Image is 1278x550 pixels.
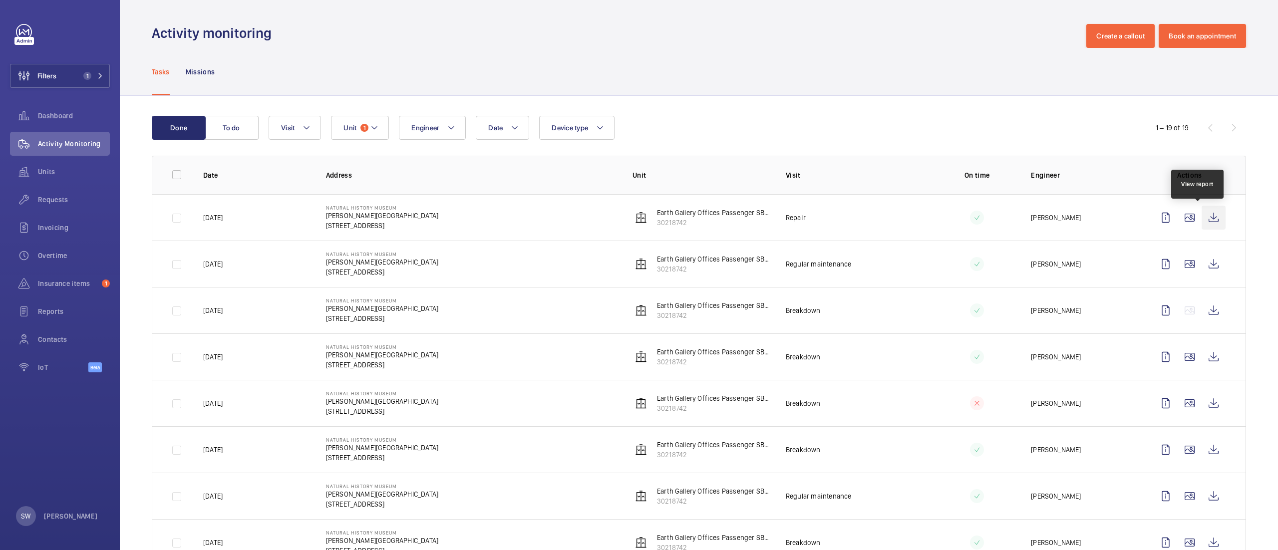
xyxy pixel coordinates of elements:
p: [PERSON_NAME] [44,511,98,521]
span: IoT [38,362,88,372]
p: Earth Gallery Offices Passenger SB/L/52 [657,440,770,450]
p: [STREET_ADDRESS] [326,499,438,509]
button: Engineer [399,116,466,140]
p: SW [21,511,30,521]
div: View report [1181,180,1214,189]
p: [PERSON_NAME][GEOGRAPHIC_DATA] [326,257,438,267]
button: Visit [269,116,321,140]
span: Overtime [38,251,110,261]
span: Date [488,124,503,132]
h1: Activity monitoring [152,24,278,42]
p: Natural History Museum [326,530,438,536]
p: [DATE] [203,445,223,455]
p: 30218742 [657,357,770,367]
p: Address [326,170,617,180]
img: elevator.svg [635,258,647,270]
p: 30218742 [657,403,770,413]
p: Earth Gallery Offices Passenger SB/L/52 [657,254,770,264]
p: Natural History Museum [326,251,438,257]
button: Unit1 [331,116,389,140]
img: elevator.svg [635,537,647,549]
p: Breakdown [786,398,821,408]
span: Reports [38,306,110,316]
p: [PERSON_NAME] [1031,491,1081,501]
p: [PERSON_NAME] [1031,538,1081,548]
span: Requests [38,195,110,205]
p: Natural History Museum [326,437,438,443]
p: Visit [786,170,923,180]
p: [DATE] [203,398,223,408]
button: Done [152,116,206,140]
p: Earth Gallery Offices Passenger SB/L/52 [657,393,770,403]
p: Breakdown [786,305,821,315]
p: Unit [633,170,770,180]
p: [STREET_ADDRESS] [326,406,438,416]
p: [DATE] [203,305,223,315]
p: [PERSON_NAME][GEOGRAPHIC_DATA] [326,211,438,221]
p: [PERSON_NAME][GEOGRAPHIC_DATA] [326,489,438,499]
p: Natural History Museum [326,297,438,303]
p: [PERSON_NAME] [1031,398,1081,408]
span: Units [38,167,110,177]
p: Natural History Museum [326,205,438,211]
span: Device type [552,124,588,132]
img: elevator.svg [635,304,647,316]
span: Engineer [411,124,439,132]
p: Earth Gallery Offices Passenger SB/L/52 [657,300,770,310]
button: Create a callout [1086,24,1155,48]
p: [PERSON_NAME] [1031,305,1081,315]
p: Natural History Museum [326,390,438,396]
p: [PERSON_NAME][GEOGRAPHIC_DATA] [326,350,438,360]
span: Filters [37,71,56,81]
p: Natural History Museum [326,483,438,489]
p: [PERSON_NAME][GEOGRAPHIC_DATA] [326,443,438,453]
p: [PERSON_NAME] [1031,352,1081,362]
p: [STREET_ADDRESS] [326,221,438,231]
span: Insurance items [38,278,98,288]
p: Breakdown [786,445,821,455]
p: Earth Gallery Offices Passenger SB/L/52 [657,347,770,357]
span: Contacts [38,334,110,344]
p: Tasks [152,67,170,77]
p: Breakdown [786,352,821,362]
p: Actions [1154,170,1226,180]
p: Breakdown [786,538,821,548]
span: Beta [88,362,102,372]
p: [DATE] [203,538,223,548]
p: Engineer [1031,170,1138,180]
p: [STREET_ADDRESS] [326,360,438,370]
p: Natural History Museum [326,344,438,350]
p: [DATE] [203,259,223,269]
p: [DATE] [203,213,223,223]
p: On time [939,170,1015,180]
p: [PERSON_NAME][GEOGRAPHIC_DATA] [326,396,438,406]
p: Date [203,170,310,180]
button: To do [205,116,259,140]
p: 30218742 [657,218,770,228]
p: Earth Gallery Offices Passenger SB/L/52 [657,208,770,218]
span: Invoicing [38,223,110,233]
img: elevator.svg [635,351,647,363]
button: Date [476,116,529,140]
button: Book an appointment [1159,24,1246,48]
div: 1 – 19 of 19 [1156,123,1189,133]
p: Repair [786,213,806,223]
img: elevator.svg [635,397,647,409]
p: Regular maintenance [786,491,851,501]
p: 30218742 [657,496,770,506]
img: elevator.svg [635,490,647,502]
p: [DATE] [203,352,223,362]
span: 1 [102,279,110,287]
span: Activity Monitoring [38,139,110,149]
button: Filters1 [10,64,110,88]
p: [DATE] [203,491,223,501]
p: [PERSON_NAME] [1031,445,1081,455]
span: Visit [281,124,295,132]
p: Earth Gallery Offices Passenger SB/L/52 [657,533,770,543]
p: [PERSON_NAME] [1031,259,1081,269]
span: 1 [360,124,368,132]
button: Device type [539,116,615,140]
p: [PERSON_NAME] [1031,213,1081,223]
p: 30218742 [657,310,770,320]
p: [STREET_ADDRESS] [326,453,438,463]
